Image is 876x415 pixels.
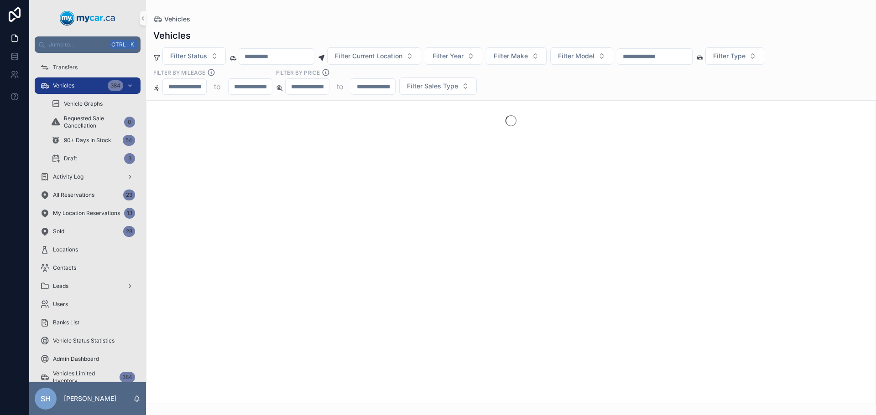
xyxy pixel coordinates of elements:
[335,51,402,61] span: Filter Current Location
[64,137,111,144] span: 90+ Days In Stock
[64,394,116,403] p: [PERSON_NAME]
[53,191,94,199] span: All Reservations
[49,41,107,48] span: Jump to...
[35,59,141,76] a: Transfers
[35,77,141,94] a: Vehicles384
[35,351,141,367] a: Admin Dashboard
[53,210,120,217] span: My Location Reservations
[53,337,115,344] span: Vehicle Status Statistics
[29,53,146,382] div: scrollable content
[110,40,127,49] span: Ctrl
[170,51,207,61] span: Filter Status
[124,208,135,219] div: 13
[46,132,141,149] a: 90+ Days In Stock54
[120,372,135,383] div: 384
[64,100,103,108] span: Vehicle Graphs
[53,173,83,180] span: Activity Log
[35,369,141,385] a: Vehicles Limited Inventory384
[46,150,141,167] a: Draft3
[35,223,141,240] a: Sold28
[425,47,482,65] button: Select Button
[124,117,135,128] div: 0
[123,135,135,146] div: 54
[123,226,135,237] div: 28
[433,51,464,61] span: Filter Year
[558,51,594,61] span: Filter Model
[124,153,135,164] div: 3
[35,36,141,53] button: Jump to...CtrlK
[46,114,141,130] a: Requested Sale Cancellation0
[53,319,79,326] span: Banks List
[705,47,764,65] button: Select Button
[35,241,141,258] a: Locations
[214,81,221,92] p: to
[64,155,77,162] span: Draft
[53,228,64,235] span: Sold
[53,370,116,384] span: Vehicles Limited Inventory
[35,296,141,313] a: Users
[53,282,68,290] span: Leads
[550,47,613,65] button: Select Button
[35,278,141,294] a: Leads
[35,205,141,221] a: My Location Reservations13
[276,68,320,77] label: FILTER BY PRICE
[46,96,141,112] a: Vehicle Graphs
[164,15,190,24] span: Vehicles
[153,68,205,77] label: Filter By Mileage
[108,80,123,91] div: 384
[53,246,78,253] span: Locations
[64,115,120,129] span: Requested Sale Cancellation
[399,77,477,95] button: Select Button
[35,333,141,349] a: Vehicle Status Statistics
[713,51,746,61] span: Filter Type
[35,187,141,203] a: All Reservations23
[60,11,115,26] img: App logo
[486,47,547,65] button: Select Button
[129,41,136,48] span: K
[35,169,141,185] a: Activity Log
[407,82,458,91] span: Filter Sales Type
[53,64,78,71] span: Transfers
[41,393,51,404] span: SH
[123,190,135,200] div: 23
[494,51,528,61] span: Filter Make
[35,314,141,331] a: Banks List
[35,260,141,276] a: Contacts
[153,15,190,24] a: Vehicles
[153,29,191,42] h1: Vehicles
[162,47,226,65] button: Select Button
[53,82,74,89] span: Vehicles
[53,355,99,363] span: Admin Dashboard
[327,47,421,65] button: Select Button
[337,81,344,92] p: to
[53,264,76,272] span: Contacts
[53,301,68,308] span: Users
